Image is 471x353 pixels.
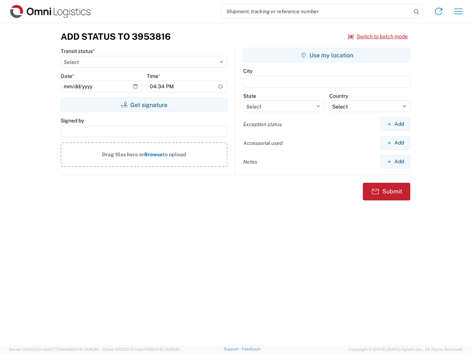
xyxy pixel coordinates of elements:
[163,151,186,157] span: to upload
[380,136,410,150] button: Add
[243,93,256,99] label: State
[70,347,99,352] span: [DATE] 10:41:40
[221,4,411,18] input: Shipment, tracking or reference number
[147,73,160,79] label: Time
[9,347,99,352] span: Server: 2025.21.0-c63077040a8
[242,347,261,351] a: Feedback
[61,31,171,42] h3: Add Status to 3953816
[380,117,410,131] button: Add
[102,347,180,352] span: Client: 2025.21.0-faee749
[224,347,242,351] a: Support
[348,31,408,43] button: Switch to batch mode
[144,151,163,157] span: Browse
[61,117,84,124] label: Signed by
[380,155,410,168] button: Add
[349,346,462,353] span: Copyright © [DATE]-[DATE] Agistix Inc., All Rights Reserved
[151,347,180,352] span: [DATE] 10:25:10
[243,121,282,128] label: Exception status
[329,93,348,99] label: Country
[243,48,410,63] button: Use my location
[363,183,410,200] button: Submit
[61,48,95,54] label: Transit status
[243,68,252,74] label: City
[102,151,144,157] span: Drag files here or
[243,140,283,146] label: Accessorial used
[61,73,74,79] label: Date
[243,158,257,165] label: Notes
[61,97,227,112] button: Get signature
